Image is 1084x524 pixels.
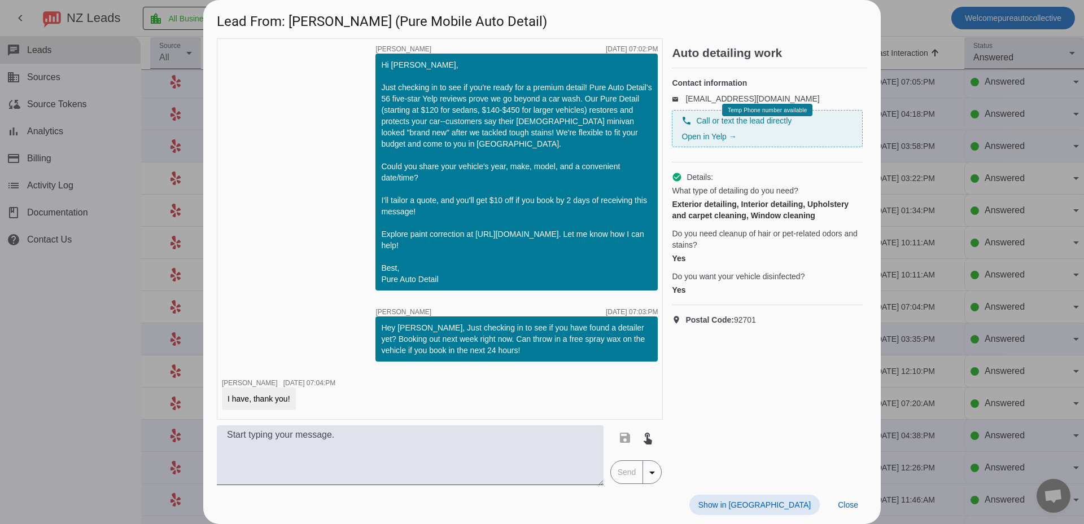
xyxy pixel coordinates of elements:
[829,495,867,515] button: Close
[283,380,335,386] div: [DATE] 07:04:PM
[672,228,863,250] span: Do you need cleanup of hair or pet-related odors and stains?
[681,132,736,141] a: Open in Yelp →
[696,115,792,126] span: Call or text the lead directly
[381,59,652,285] div: Hi [PERSON_NAME], Just checking in to see if you're ready for a premium detail! Pure Auto Detail'...
[689,495,820,515] button: Show in [GEOGRAPHIC_DATA]
[222,379,278,387] span: [PERSON_NAME]
[375,309,431,315] span: [PERSON_NAME]
[685,94,819,103] a: [EMAIL_ADDRESS][DOMAIN_NAME]
[672,271,805,282] span: Do you want your vehicle disinfected?
[728,107,807,113] span: Temp Phone number available
[672,315,685,324] mat-icon: location_on
[672,284,863,296] div: Yes
[838,500,858,509] span: Close
[685,315,734,324] strong: Postal Code:
[381,322,652,356] div: Hey [PERSON_NAME], Just checking in to see if you have found a detailer yet? Booking out next wee...
[685,314,756,325] span: 92701
[606,46,658,52] div: [DATE] 07:02:PM
[375,46,431,52] span: [PERSON_NAME]
[641,431,654,444] mat-icon: touch_app
[672,199,863,221] div: Exterior detailing, Interior detailing, Upholstery and carpet cleaning, Window cleaning
[645,466,659,479] mat-icon: arrow_drop_down
[672,185,798,196] span: What type of detailing do you need?
[681,116,692,126] mat-icon: phone
[228,393,290,404] div: I have, thank you!
[687,171,713,183] span: Details:
[672,253,863,264] div: Yes
[606,309,658,315] div: [DATE] 07:03:PM
[672,96,685,102] mat-icon: email
[672,172,682,182] mat-icon: check_circle
[672,47,867,59] h2: Auto detailing work
[698,500,811,509] span: Show in [GEOGRAPHIC_DATA]
[672,77,863,89] h4: Contact information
